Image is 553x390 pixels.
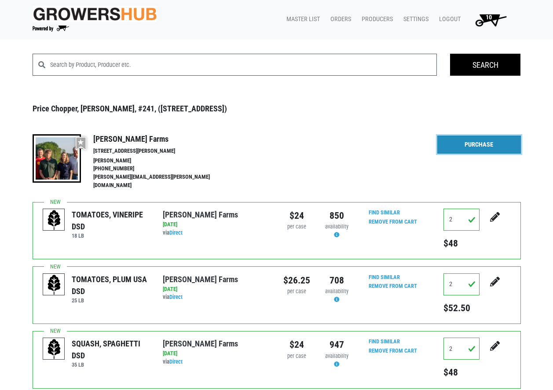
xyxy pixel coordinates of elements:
[163,210,238,219] a: [PERSON_NAME] Farms
[163,293,270,302] div: via
[283,223,310,231] div: per case
[486,14,492,21] span: 10
[443,209,480,231] input: Qty
[163,285,270,294] div: [DATE]
[93,157,229,165] li: [PERSON_NAME]
[443,238,480,249] h5: $48
[50,54,437,76] input: Search by Product, Producer etc.
[323,11,355,28] a: Orders
[279,11,323,28] a: Master List
[163,275,238,284] a: [PERSON_NAME] Farms
[471,11,510,29] img: Cart
[93,165,229,173] li: [PHONE_NUMBER]
[432,11,464,28] a: Logout
[43,338,65,360] img: placeholder-variety-43d6402dacf2d531de610a020419775a.svg
[323,273,350,287] div: 708
[43,209,65,231] img: placeholder-variety-43d6402dacf2d531de610a020419775a.svg
[283,209,310,223] div: $24
[163,358,270,366] div: via
[325,353,348,359] span: availability
[169,229,183,236] a: Direct
[369,274,400,280] a: Find Similar
[169,294,183,300] a: Direct
[437,136,521,154] a: Purchase
[283,338,310,352] div: $24
[369,338,400,345] a: Find Similar
[33,6,157,22] img: original-fc7597fdc6adbb9d0e2ae620e786d1a2.jpg
[72,273,150,297] div: TOMATOES, PLUM USA DSD
[93,134,229,144] h4: [PERSON_NAME] Farms
[363,217,422,227] input: Remove From Cart
[283,287,310,296] div: per case
[323,338,350,352] div: 947
[72,232,150,239] h6: 18 LB
[283,352,310,361] div: per case
[72,297,150,304] h6: 25 LB
[363,346,422,356] input: Remove From Cart
[323,209,350,223] div: 850
[443,338,480,360] input: Qty
[72,209,150,232] div: TOMATOES, VINERIPE DSD
[33,26,69,32] img: Powered by Big Wheelbarrow
[325,288,348,294] span: availability
[72,338,150,361] div: SQUASH, SPAGHETTI DSD
[396,11,432,28] a: Settings
[363,281,422,291] input: Remove From Cart
[72,361,150,368] h6: 35 LB
[443,367,480,378] h5: $48
[43,274,65,296] img: placeholder-variety-43d6402dacf2d531de610a020419775a.svg
[450,54,520,76] input: Search
[283,273,310,287] div: $26.25
[443,302,480,314] h5: $52.50
[355,11,396,28] a: Producers
[33,134,81,183] img: thumbnail-8a08f3346781c529aa742b86dead986c.jpg
[325,223,348,230] span: availability
[93,147,229,155] li: [STREET_ADDRESS][PERSON_NAME]
[33,104,521,114] h3: Price Chopper, [PERSON_NAME], #241, ([STREET_ADDRESS])
[169,358,183,365] a: Direct
[163,339,238,348] a: [PERSON_NAME] Farms
[464,11,514,29] a: 10
[163,229,270,237] div: via
[443,273,480,295] input: Qty
[93,173,229,190] li: [PERSON_NAME][EMAIL_ADDRESS][PERSON_NAME][DOMAIN_NAME]
[163,221,270,229] div: [DATE]
[163,350,270,358] div: [DATE]
[369,209,400,216] a: Find Similar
